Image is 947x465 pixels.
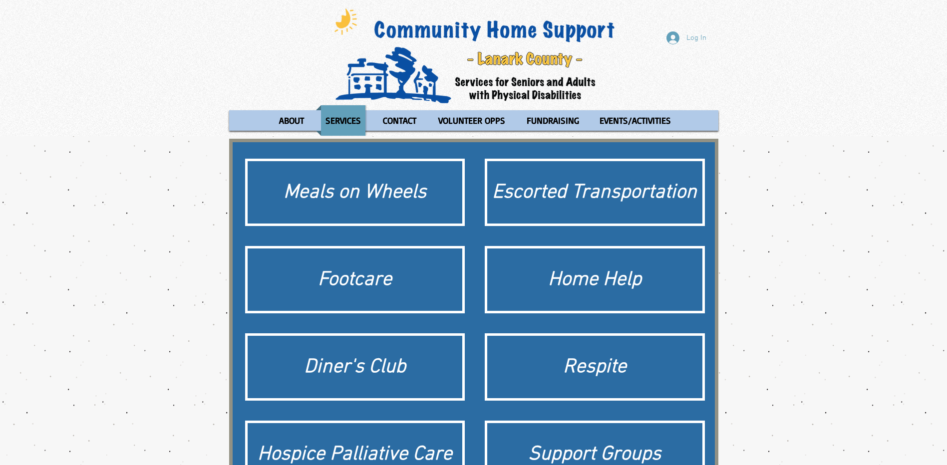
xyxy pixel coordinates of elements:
a: CONTACT [373,105,426,136]
p: VOLUNTEER OPPS [434,105,510,136]
p: CONTACT [378,105,421,136]
a: Respite [485,333,705,401]
div: Home Help [492,266,697,294]
div: Escorted Transportation [492,179,697,207]
p: FUNDRAISING [522,105,584,136]
a: Diner's Club [245,333,465,401]
a: Footcare [245,246,465,313]
a: ABOUT [269,105,314,136]
a: EVENTS/ACTIVITIES [590,105,680,136]
div: Meals on Wheels [253,179,458,207]
a: FUNDRAISING [517,105,588,136]
p: EVENTS/ACTIVITIES [595,105,675,136]
span: Log In [683,33,710,43]
a: VOLUNTEER OPPS [429,105,515,136]
div: Diner's Club [253,353,458,381]
div: Respite [492,353,697,381]
div: Footcare [253,266,458,294]
a: Meals on Wheels [245,159,465,226]
a: Escorted Transportation [485,159,705,226]
nav: Site [229,105,718,136]
a: SERVICES [316,105,370,136]
p: SERVICES [321,105,365,136]
p: ABOUT [275,105,309,136]
a: Home Help [485,246,705,313]
button: Log In [659,28,713,47]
